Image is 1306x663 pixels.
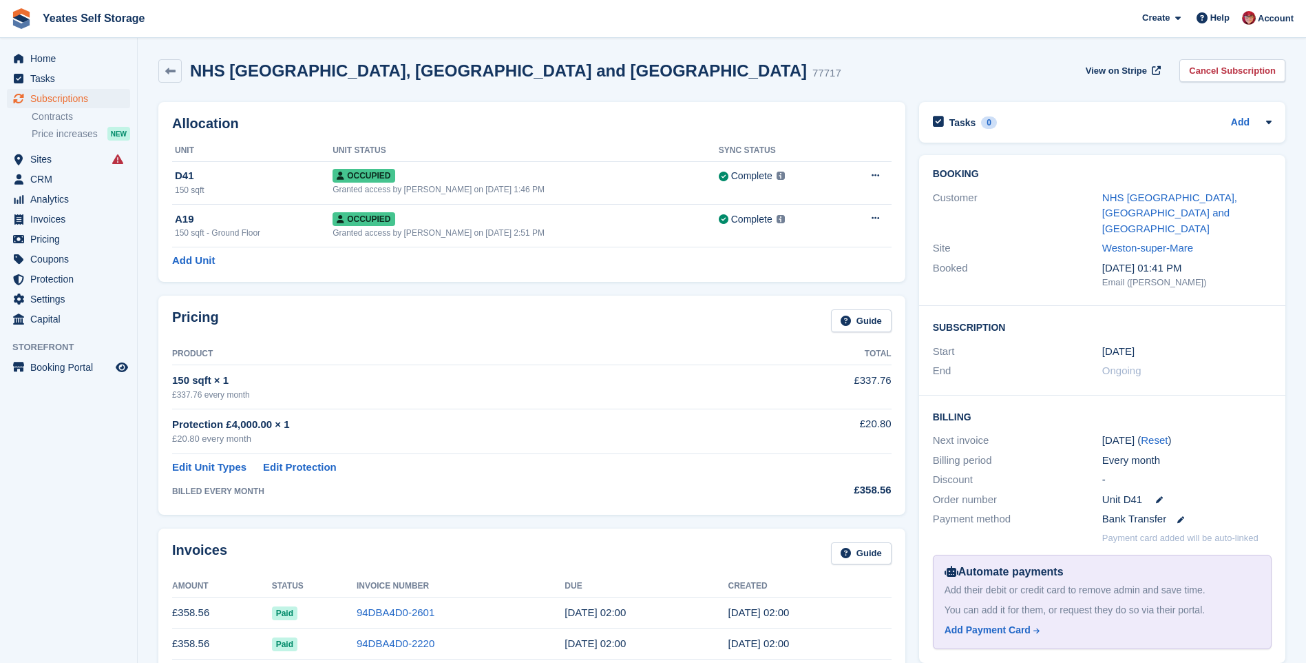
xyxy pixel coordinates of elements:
div: Add Payment Card [945,623,1031,637]
a: menu [7,229,130,249]
span: Pricing [30,229,113,249]
img: icon-info-grey-7440780725fd019a000dd9b08b2336e03edf1995a4989e88bcd33f0948082b44.svg [777,172,785,180]
h2: Allocation [172,116,892,132]
a: Yeates Self Storage [37,7,151,30]
a: Price increases NEW [32,126,130,141]
img: Wendie Tanner [1242,11,1256,25]
a: menu [7,190,130,209]
a: menu [7,249,130,269]
div: £337.76 every month [172,389,758,401]
div: 0 [981,116,997,129]
a: menu [7,150,130,169]
a: menu [7,170,130,189]
img: stora-icon-8386f47178a22dfd0bd8f6a31ec36ba5ce8667c1dd55bd0f319d3a0aa187defe.svg [11,8,32,29]
span: Tasks [30,69,113,88]
span: CRM [30,170,113,189]
a: Edit Unit Types [172,460,246,476]
h2: Booking [933,169,1272,180]
a: menu [7,210,130,229]
div: Complete [731,212,772,227]
th: Amount [172,575,272,598]
div: End [933,363,1102,379]
h2: Pricing [172,309,219,332]
a: Guide [831,542,892,565]
span: View on Stripe [1086,64,1147,78]
div: Booked [933,261,1102,289]
div: Protection £4,000.00 × 1 [172,417,758,433]
h2: Subscription [933,320,1272,334]
a: 94DBA4D0-2220 [357,637,434,649]
a: Guide [831,309,892,332]
a: Reset [1141,434,1168,446]
td: £358.56 [172,629,272,660]
div: BILLED EVERY MONTH [172,485,758,498]
div: Order number [933,492,1102,508]
span: Coupons [30,249,113,269]
span: Help [1210,11,1230,25]
span: Occupied [333,212,394,226]
a: Contracts [32,110,130,123]
div: [DATE] ( ) [1102,433,1272,449]
td: £20.80 [758,409,891,453]
div: NEW [107,127,130,141]
th: Invoice Number [357,575,565,598]
a: menu [7,269,130,289]
th: Unit Status [333,140,719,162]
div: Email ([PERSON_NAME]) [1102,276,1272,289]
div: 150 sqft - Ground Floor [175,227,333,239]
a: menu [7,49,130,68]
a: Add Payment Card [945,623,1254,637]
span: Create [1142,11,1170,25]
a: Preview store [114,359,130,376]
p: Payment card added will be auto-linked [1102,531,1258,545]
a: menu [7,89,130,108]
div: - [1102,472,1272,488]
th: Sync Status [719,140,839,162]
h2: Tasks [949,116,976,129]
div: Bank Transfer [1102,511,1272,527]
a: Add [1231,115,1250,131]
div: Every month [1102,453,1272,469]
a: View on Stripe [1080,59,1163,82]
div: Automate payments [945,564,1260,580]
a: Edit Protection [263,460,337,476]
h2: NHS [GEOGRAPHIC_DATA], [GEOGRAPHIC_DATA] and [GEOGRAPHIC_DATA] [190,61,807,80]
div: Discount [933,472,1102,488]
div: Billing period [933,453,1102,469]
div: Payment method [933,511,1102,527]
a: NHS [GEOGRAPHIC_DATA], [GEOGRAPHIC_DATA] and [GEOGRAPHIC_DATA] [1102,192,1237,234]
div: Site [933,241,1102,256]
a: Cancel Subscription [1179,59,1285,82]
a: Weston-super-Mare [1102,242,1193,254]
span: Unit D41 [1102,492,1142,508]
div: [DATE] 01:41 PM [1102,261,1272,276]
a: menu [7,69,130,88]
div: Next invoice [933,433,1102,449]
a: menu [7,289,130,309]
div: You can add it for them, or request they do so via their portal. [945,603,1260,618]
div: 150 sqft × 1 [172,373,758,389]
div: Start [933,344,1102,360]
span: Occupied [333,169,394,183]
span: Ongoing [1102,365,1141,376]
span: Analytics [30,190,113,209]
th: Total [758,343,891,365]
a: 94DBA4D0-2601 [357,606,434,618]
span: Booking Portal [30,358,113,377]
div: D41 [175,168,333,184]
a: menu [7,309,130,329]
div: 150 sqft [175,184,333,196]
td: £358.56 [172,598,272,629]
div: Customer [933,190,1102,237]
div: 77717 [812,65,841,81]
span: Paid [272,637,297,651]
span: Storefront [12,340,137,354]
span: Subscriptions [30,89,113,108]
span: Price increases [32,127,98,141]
h2: Billing [933,409,1272,423]
time: 2025-03-20 01:00:00 UTC [1102,344,1135,360]
span: Paid [272,606,297,620]
a: menu [7,358,130,377]
th: Created [728,575,891,598]
span: Settings [30,289,113,309]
